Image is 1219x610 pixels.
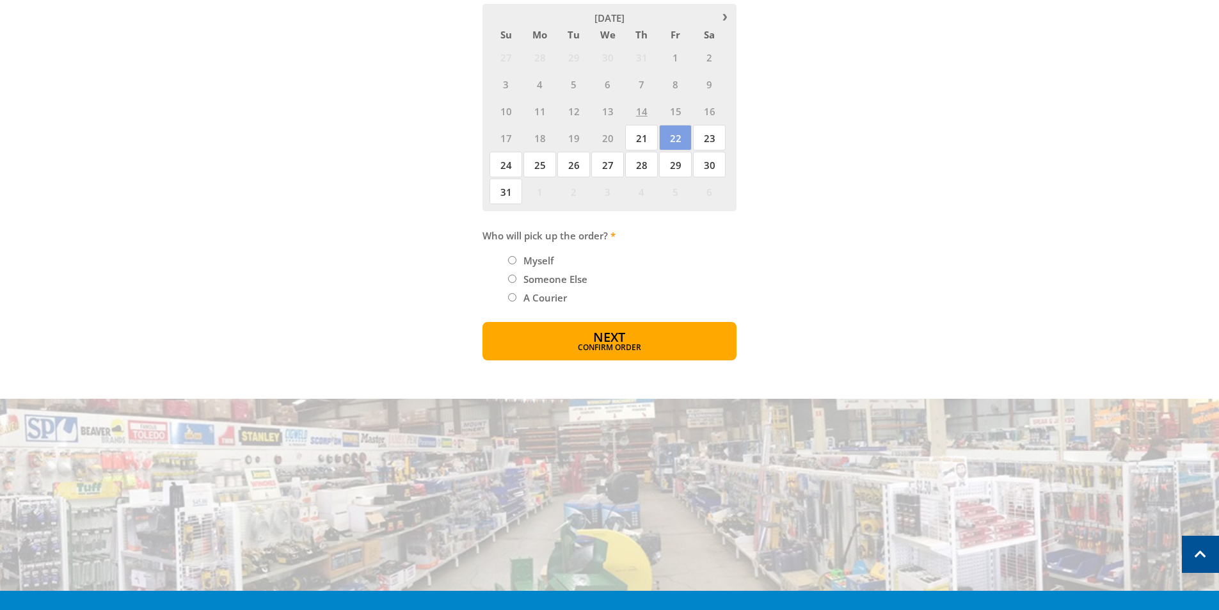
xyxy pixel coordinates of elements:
[508,256,516,264] input: Please select who will pick up the order.
[523,44,556,70] span: 28
[693,152,726,177] span: 30
[591,125,624,150] span: 20
[508,275,516,283] input: Please select who will pick up the order.
[693,26,726,43] span: Sa
[693,125,726,150] span: 23
[557,71,590,97] span: 5
[523,152,556,177] span: 25
[557,179,590,204] span: 2
[482,228,737,243] label: Who will pick up the order?
[490,179,522,204] span: 31
[591,98,624,124] span: 13
[523,26,556,43] span: Mo
[693,71,726,97] span: 9
[693,179,726,204] span: 6
[591,71,624,97] span: 6
[625,179,658,204] span: 4
[490,125,522,150] span: 17
[523,71,556,97] span: 4
[659,71,692,97] span: 8
[523,179,556,204] span: 1
[508,293,516,301] input: Please select who will pick up the order.
[659,179,692,204] span: 5
[625,125,658,150] span: 21
[519,287,571,309] label: A Courier
[659,152,692,177] span: 29
[490,71,522,97] span: 3
[659,26,692,43] span: Fr
[482,322,737,360] button: Next Confirm order
[593,328,625,346] span: Next
[510,344,709,351] span: Confirm order
[519,268,592,290] label: Someone Else
[557,44,590,70] span: 29
[557,98,590,124] span: 12
[591,179,624,204] span: 3
[523,98,556,124] span: 11
[625,98,658,124] span: 14
[523,125,556,150] span: 18
[490,44,522,70] span: 27
[625,152,658,177] span: 28
[490,152,522,177] span: 24
[693,98,726,124] span: 16
[557,26,590,43] span: Tu
[659,98,692,124] span: 15
[591,152,624,177] span: 27
[490,26,522,43] span: Su
[591,44,624,70] span: 30
[594,12,625,24] span: [DATE]
[591,26,624,43] span: We
[557,125,590,150] span: 19
[490,98,522,124] span: 10
[659,44,692,70] span: 1
[693,44,726,70] span: 2
[625,26,658,43] span: Th
[659,125,692,150] span: 22
[519,250,558,271] label: Myself
[625,44,658,70] span: 31
[557,152,590,177] span: 26
[625,71,658,97] span: 7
